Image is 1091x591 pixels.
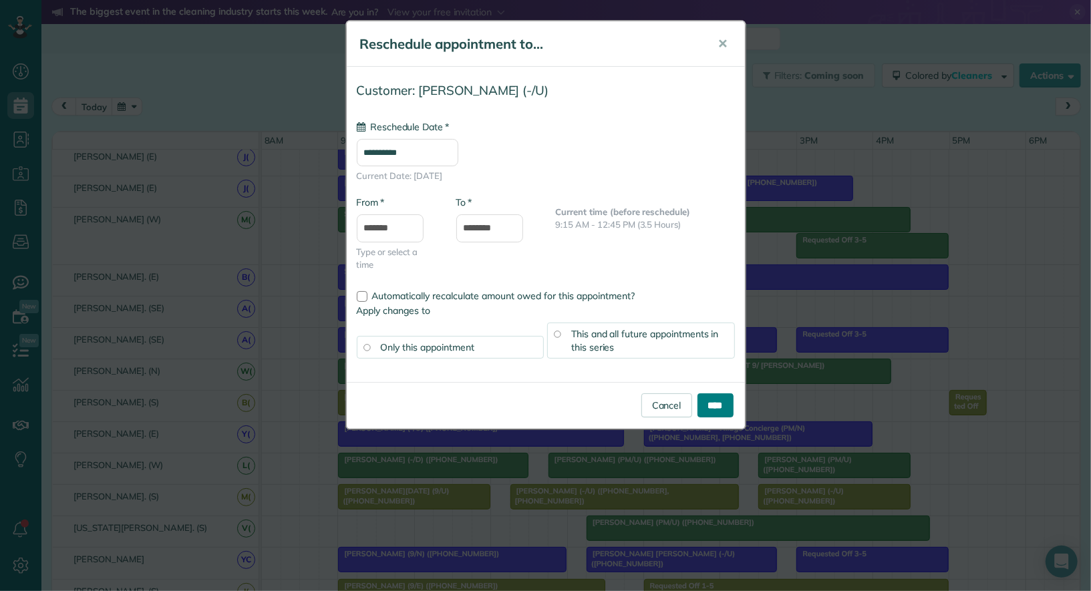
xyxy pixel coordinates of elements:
[641,393,692,417] a: Cancel
[357,83,735,97] h4: Customer: [PERSON_NAME] (-/U)
[381,341,474,353] span: Only this appointment
[571,328,719,353] span: This and all future appointments in this series
[556,206,691,217] b: Current time (before reschedule)
[718,36,728,51] span: ✕
[372,290,635,302] span: Automatically recalculate amount owed for this appointment?
[360,35,699,53] h5: Reschedule appointment to...
[357,246,436,271] span: Type or select a time
[357,196,384,209] label: From
[363,344,370,351] input: Only this appointment
[456,196,472,209] label: To
[357,170,735,182] span: Current Date: [DATE]
[554,331,561,337] input: This and all future appointments in this series
[357,120,449,134] label: Reschedule Date
[357,304,735,317] label: Apply changes to
[556,218,735,231] p: 9:15 AM - 12:45 PM (3.5 Hours)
